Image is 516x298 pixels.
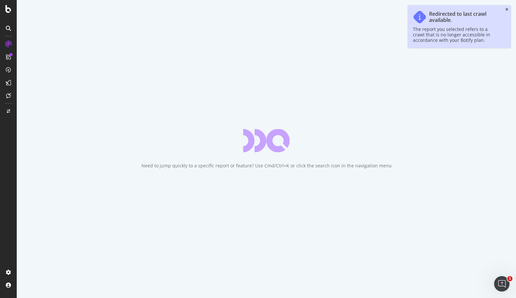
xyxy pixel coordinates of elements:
[413,26,499,43] div: The report you selected refers to a crawl that is no longer accessible in accordance with your Bo...
[243,129,290,152] div: animation
[507,276,512,281] span: 1
[505,8,508,12] div: close toast
[429,11,499,23] div: Redirected to last crawl available.
[141,163,392,169] div: Need to jump quickly to a specific report or feature? Use Cmd/Ctrl+K or click the search icon in ...
[494,276,510,292] iframe: Intercom live chat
